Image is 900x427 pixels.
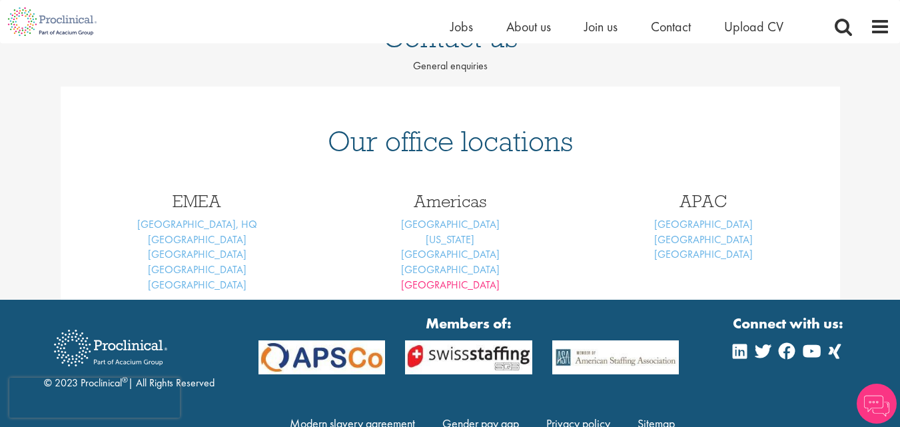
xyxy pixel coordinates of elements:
[401,217,500,231] a: [GEOGRAPHIC_DATA]
[81,193,314,210] h3: EMEA
[44,320,215,391] div: © 2023 Proclinical | All Rights Reserved
[542,340,689,374] img: APSCo
[651,18,691,35] a: Contact
[584,18,618,35] a: Join us
[857,384,897,424] img: Chatbot
[450,18,473,35] a: Jobs
[148,262,246,276] a: [GEOGRAPHIC_DATA]
[148,278,246,292] a: [GEOGRAPHIC_DATA]
[44,320,177,376] img: Proclinical Recruitment
[122,374,128,385] sup: ®
[654,232,753,246] a: [GEOGRAPHIC_DATA]
[148,232,246,246] a: [GEOGRAPHIC_DATA]
[733,313,846,334] strong: Connect with us:
[137,217,257,231] a: [GEOGRAPHIC_DATA], HQ
[401,262,500,276] a: [GEOGRAPHIC_DATA]
[654,247,753,261] a: [GEOGRAPHIC_DATA]
[81,127,820,156] h1: Our office locations
[334,193,567,210] h3: Americas
[587,193,820,210] h3: APAC
[401,247,500,261] a: [GEOGRAPHIC_DATA]
[654,217,753,231] a: [GEOGRAPHIC_DATA]
[426,232,474,246] a: [US_STATE]
[395,340,542,374] img: APSCo
[724,18,783,35] a: Upload CV
[258,313,679,334] strong: Members of:
[9,378,180,418] iframe: reCAPTCHA
[248,340,395,374] img: APSCo
[401,278,500,292] a: [GEOGRAPHIC_DATA]
[506,18,551,35] a: About us
[148,247,246,261] a: [GEOGRAPHIC_DATA]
